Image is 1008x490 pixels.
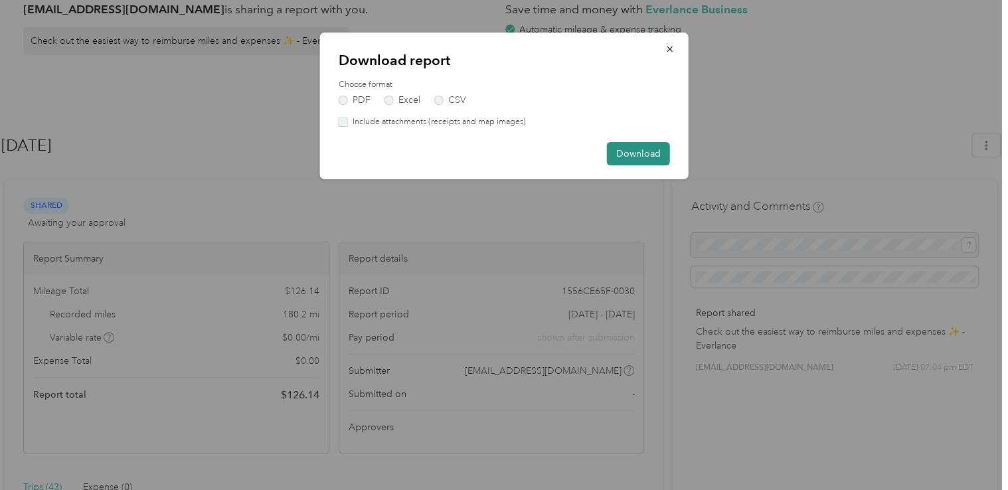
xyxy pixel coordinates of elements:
label: Include attachments (receipts and map images) [348,116,526,128]
label: Excel [384,96,420,105]
label: PDF [339,96,371,105]
button: Download [607,142,670,165]
p: Download report [339,51,670,70]
label: Choose format [339,79,670,91]
label: CSV [434,96,466,105]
